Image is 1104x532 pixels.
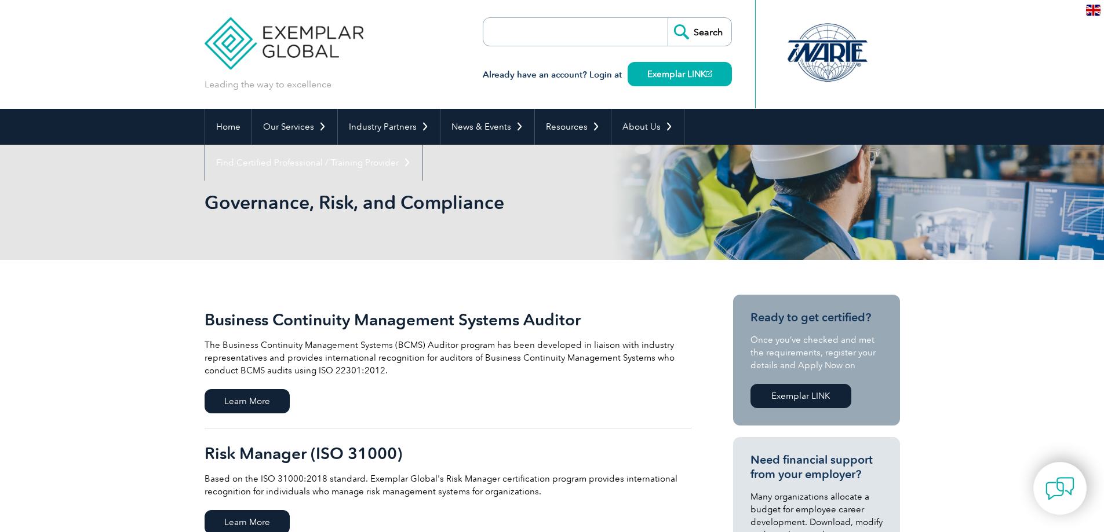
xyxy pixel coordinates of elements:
[205,339,691,377] p: The Business Continuity Management Systems (BCMS) Auditor program has been developed in liaison w...
[205,472,691,498] p: Based on the ISO 31000:2018 standard. Exemplar Global's Risk Manager certification program provid...
[750,384,851,408] a: Exemplar LINK
[668,18,731,46] input: Search
[535,109,611,145] a: Resources
[205,310,691,329] h2: Business Continuity Management Systems Auditor
[205,389,290,413] span: Learn More
[205,295,691,428] a: Business Continuity Management Systems Auditor The Business Continuity Management Systems (BCMS) ...
[205,109,252,145] a: Home
[750,453,883,482] h3: Need financial support from your employer?
[338,109,440,145] a: Industry Partners
[252,109,337,145] a: Our Services
[750,310,883,325] h3: Ready to get certified?
[440,109,534,145] a: News & Events
[205,78,331,91] p: Leading the way to excellence
[483,68,732,82] h3: Already have an account? Login at
[205,145,422,181] a: Find Certified Professional / Training Provider
[611,109,684,145] a: About Us
[1086,5,1101,16] img: en
[205,191,650,214] h1: Governance, Risk, and Compliance
[1045,474,1074,503] img: contact-chat.png
[628,62,732,86] a: Exemplar LINK
[706,71,712,77] img: open_square.png
[205,444,691,463] h2: Risk Manager (ISO 31000)
[750,333,883,372] p: Once you’ve checked and met the requirements, register your details and Apply Now on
